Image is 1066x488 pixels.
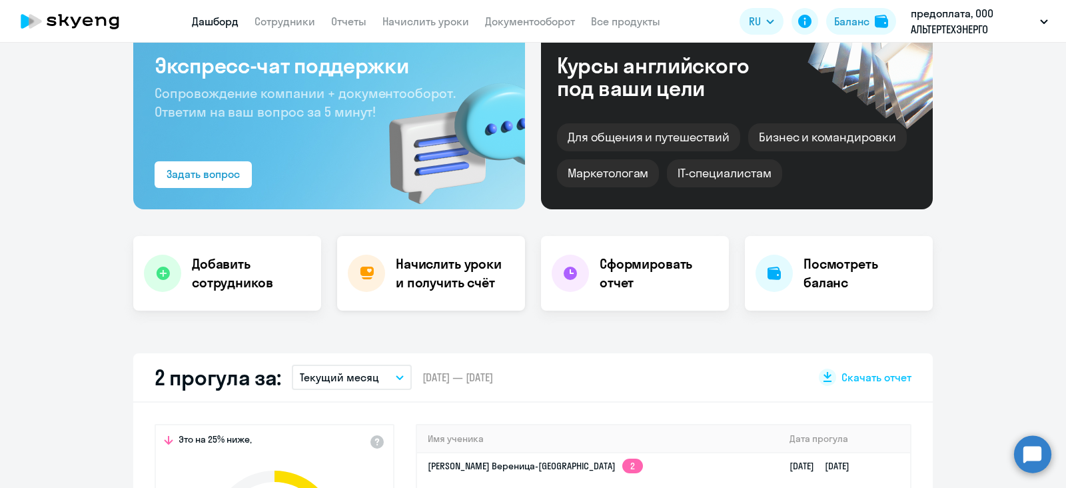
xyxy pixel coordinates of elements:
span: Это на 25% ниже, [179,433,252,449]
button: Задать вопрос [155,161,252,188]
img: bg-img [370,59,525,209]
a: Отчеты [331,15,366,28]
h2: 2 прогула за: [155,364,281,391]
img: balance [875,15,888,28]
span: [DATE] — [DATE] [422,370,493,385]
a: [DATE][DATE] [790,460,860,472]
p: Текущий месяц [300,369,379,385]
h3: Экспресс-чат поддержки [155,52,504,79]
h4: Посмотреть баланс [803,255,922,292]
button: RU [740,8,784,35]
app-skyeng-badge: 2 [622,459,643,473]
a: Документооборот [485,15,575,28]
div: Бизнес и командировки [748,123,907,151]
p: предоплата, ООО АЛЬТЕРТЕХЭНЕРГО [911,5,1035,37]
span: RU [749,13,761,29]
th: Дата прогула [779,425,910,453]
div: Курсы английского под ваши цели [557,54,785,99]
span: Скачать отчет [841,370,911,385]
div: IT-специалистам [667,159,782,187]
span: Сопровождение компании + документооборот. Ответим на ваш вопрос за 5 минут! [155,85,456,120]
a: Все продукты [591,15,660,28]
a: [PERSON_NAME] Вереница-[GEOGRAPHIC_DATA]2 [428,460,643,472]
h4: Добавить сотрудников [192,255,310,292]
button: Текущий месяц [292,365,412,390]
h4: Начислить уроки и получить счёт [396,255,512,292]
a: Дашборд [192,15,239,28]
div: Маркетологам [557,159,659,187]
div: Для общения и путешествий [557,123,740,151]
div: Задать вопрос [167,166,240,182]
th: Имя ученика [417,425,779,453]
a: Начислить уроки [382,15,469,28]
a: Сотрудники [255,15,315,28]
button: предоплата, ООО АЛЬТЕРТЕХЭНЕРГО [904,5,1055,37]
h4: Сформировать отчет [600,255,718,292]
button: Балансbalance [826,8,896,35]
div: Баланс [834,13,869,29]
